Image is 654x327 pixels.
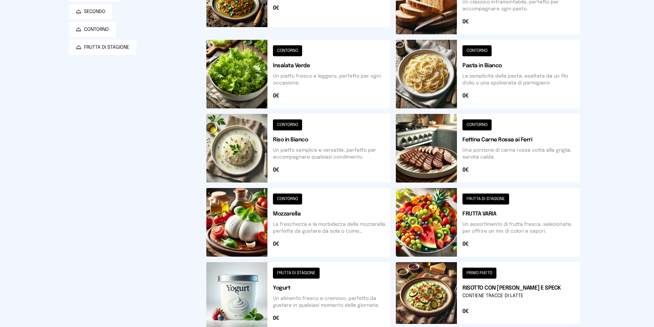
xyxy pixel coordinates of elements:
span: SECONDO [84,8,105,15]
button: CONTORNO [69,22,116,37]
span: FRUTTA DI STAGIONE [84,44,129,51]
button: SECONDO [69,4,112,19]
span: CONTORNO [84,26,109,33]
button: FRUTTA DI STAGIONE [69,40,136,55]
